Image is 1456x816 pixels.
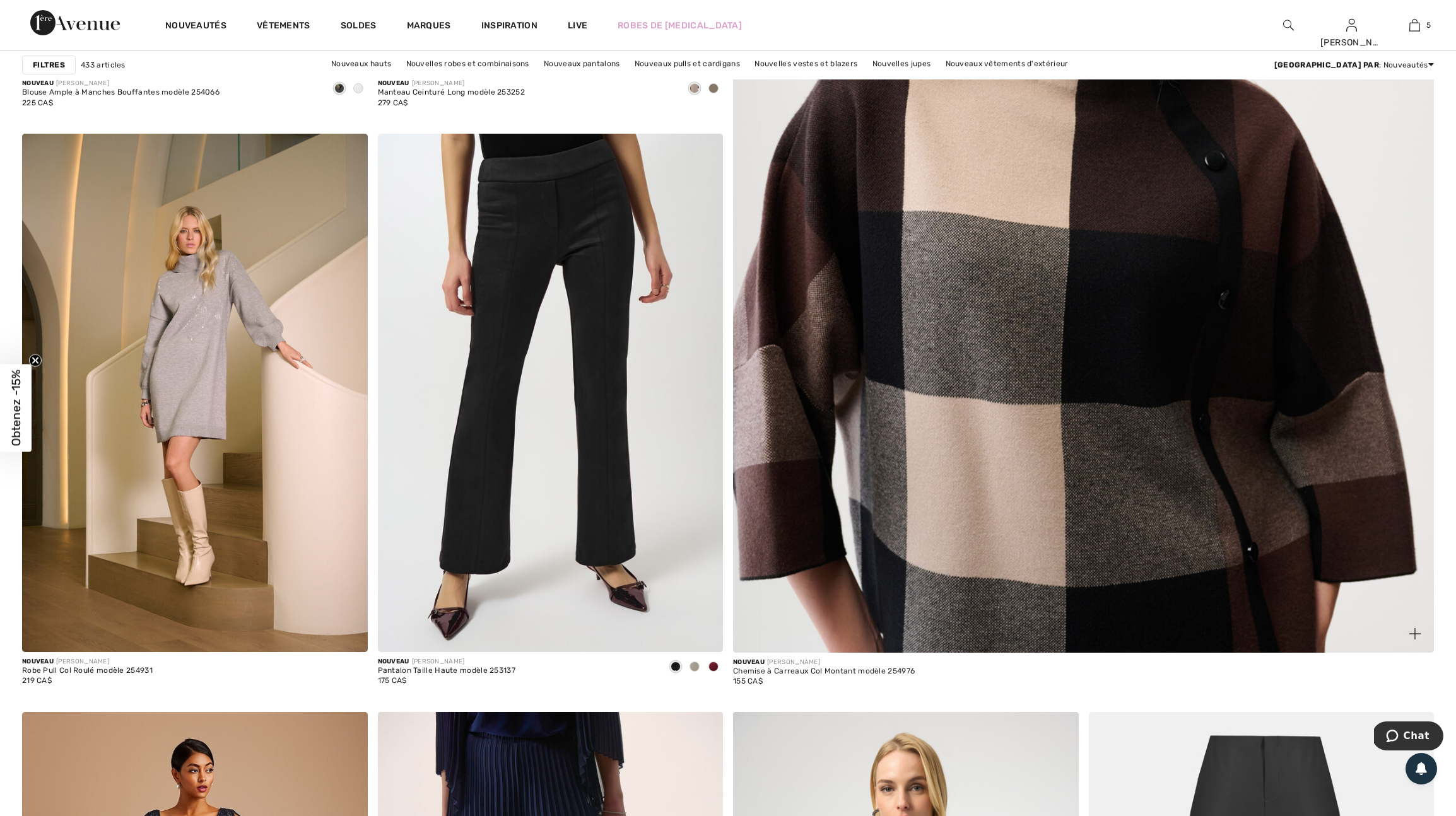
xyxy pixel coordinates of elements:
[628,55,746,72] a: Nouveaux pulls et cardigans
[733,677,763,685] span: 155 CA$
[1346,18,1357,33] img: Mes infos
[378,79,525,88] div: [PERSON_NAME]
[22,98,53,107] span: 225 CA$
[866,55,937,72] a: Nouvelles jupes
[400,55,536,72] a: Nouvelles robes et combinaisons
[568,19,587,32] a: Live
[1346,19,1357,31] a: Se connecter
[378,79,409,87] span: Nouveau
[481,20,537,33] span: Inspiration
[618,19,742,32] a: Robes de [MEDICAL_DATA]
[81,59,126,71] span: 433 articles
[704,79,723,100] div: Java
[704,657,723,678] div: Merlot
[22,676,52,685] span: 219 CA$
[1426,20,1431,31] span: 5
[325,55,397,72] a: Nouveaux hauts
[1274,61,1379,69] strong: [GEOGRAPHIC_DATA] par
[1383,18,1445,33] a: 5
[685,657,704,678] div: Moonstone
[22,88,220,97] div: Blouse Ample à Manches Bouffantes modèle 254066
[378,657,516,667] div: [PERSON_NAME]
[341,20,377,33] a: Soldes
[378,134,724,651] img: Pantalon Taille Haute modèle 253137. Noir
[9,370,23,446] span: Obtenez -15%
[30,10,120,35] img: 1ère Avenue
[257,20,310,33] a: Vêtements
[1320,36,1382,49] div: [PERSON_NAME]
[1409,628,1421,639] img: plus_v2.svg
[939,55,1075,72] a: Nouveaux vêtements d'extérieur
[748,55,864,72] a: Nouvelles vestes et blazers
[349,79,368,100] div: White
[407,20,451,33] a: Marques
[378,658,409,665] span: Nouveau
[1283,18,1294,33] img: recherche
[22,79,54,87] span: Nouveau
[1274,59,1434,71] div: : Nouveautés
[378,676,407,685] span: 175 CA$
[378,667,516,675] div: Pantalon Taille Haute modèle 253137
[1409,18,1420,33] img: Mon panier
[33,59,65,71] strong: Filtres
[22,657,153,667] div: [PERSON_NAME]
[733,658,765,666] span: Nouveau
[1374,721,1443,753] iframe: Ouvre un widget dans lequel vous pouvez chatter avec l’un de nos agents
[165,20,226,33] a: Nouveautés
[685,79,704,100] div: Moonstone
[537,55,626,72] a: Nouveaux pantalons
[22,79,220,88] div: [PERSON_NAME]
[733,658,915,667] div: [PERSON_NAME]
[29,354,42,367] button: Close teaser
[378,88,525,97] div: Manteau Ceinturé Long modèle 253252
[666,657,685,678] div: Black
[22,658,54,665] span: Nouveau
[22,667,153,675] div: Robe Pull Col Roulé modèle 254931
[330,79,349,100] div: Black
[22,134,368,651] img: Robe Pull Col Roulé modèle 254931. Grey melange
[733,667,915,676] div: Chemise à Carreaux Col Montant modèle 254976
[378,98,408,107] span: 279 CA$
